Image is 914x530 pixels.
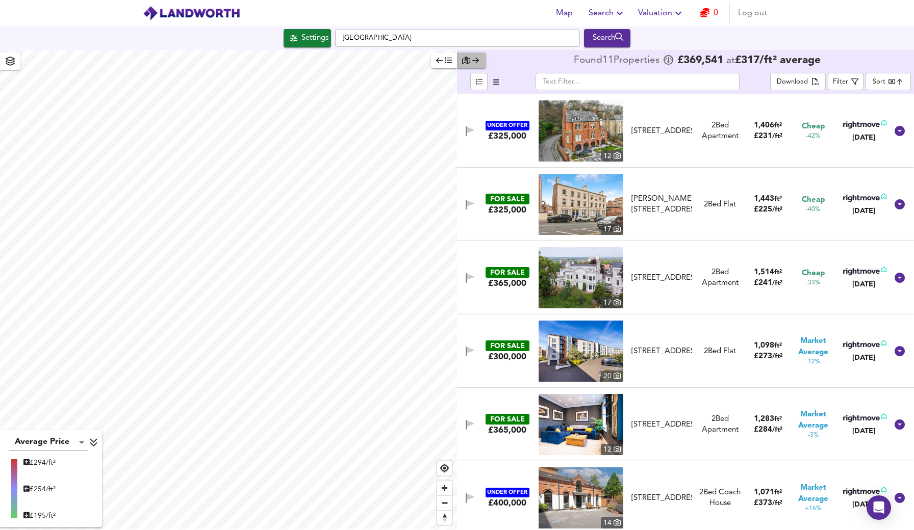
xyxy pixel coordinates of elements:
div: £ 294/ft² [23,458,56,468]
button: Zoom out [437,495,452,510]
div: [DATE] [841,353,886,363]
svg: Show Details [894,492,906,504]
div: £365,000 [488,425,526,436]
svg: Show Details [894,125,906,137]
span: Market Average [790,409,837,431]
span: -40% [806,205,820,214]
button: Reset bearing to north [437,510,452,525]
div: FOR SALE [486,340,529,351]
span: Search [589,6,626,20]
span: Market Average [790,483,837,505]
div: UNDER OFFER [486,488,529,497]
span: 1,406 [754,122,774,129]
img: logo [143,6,240,21]
span: 1,514 [754,269,774,276]
div: £400,000 [488,497,526,509]
input: Text Filter... [536,73,740,90]
span: Log out [738,6,767,20]
div: 2 Bed Flat [704,346,736,357]
div: Found 11 Propert ies [574,56,662,66]
img: property thumbnail [539,100,623,162]
span: / ft² [772,500,782,507]
span: ft² [774,416,782,422]
img: property thumbnail [539,321,623,382]
div: Run Your Search [584,29,630,47]
span: Market Average [790,336,837,358]
span: +16% [805,505,821,513]
button: Search [584,29,630,47]
a: property thumbnail 17 [539,174,623,235]
button: Filter [828,73,864,90]
div: 12 [601,150,623,162]
span: ft² [774,489,782,496]
span: £ 284 [754,426,782,434]
span: Valuation [638,6,684,20]
div: 17 [601,224,623,235]
div: Average Price [9,434,88,450]
div: [PERSON_NAME][STREET_ADDRESS] [631,194,692,216]
button: Valuation [634,3,689,23]
span: at [726,56,735,66]
a: 0 [700,6,718,20]
button: 0 [693,3,725,23]
div: [STREET_ADDRESS] [631,493,692,503]
div: 2 Bed Flat [704,199,736,210]
svg: Show Details [894,272,906,284]
div: [STREET_ADDRESS] [631,346,692,357]
div: Download [777,76,808,88]
span: -12% [806,358,820,366]
img: property thumbnail [539,174,623,235]
div: FOR SALE [486,194,529,204]
div: 2 Bed Coach House [696,487,744,509]
div: UNDER OFFER [486,121,529,130]
div: Settings [301,32,328,45]
span: Find my location [437,461,452,475]
span: -33% [806,279,820,287]
span: Cheap [802,268,825,279]
div: [DATE] [841,499,886,510]
div: FOR SALE£365,000 property thumbnail 17 [STREET_ADDRESS]2Bed Apartment1,514ft²£241/ft²Cheap-33%[DATE] [457,241,914,314]
div: Park Valley, The Park, NG7 1BS [627,126,696,137]
div: FOR SALE£325,000 property thumbnail 17 [PERSON_NAME][STREET_ADDRESS]2Bed Flat1,443ft²£225/ft²Chea... [457,168,914,241]
svg: Show Details [894,418,906,431]
button: Search [585,3,630,23]
span: £ 225 [754,206,782,214]
div: £ 195/ft² [23,511,56,521]
div: £325,000 [488,130,526,142]
span: -3% [808,431,819,440]
span: Cheap [802,121,825,132]
div: Search [587,32,628,45]
button: Map [548,3,580,23]
div: £365,000 [488,278,526,289]
div: [STREET_ADDRESS] [631,126,692,137]
div: Click to configure Search Settings [284,29,331,47]
img: property thumbnail [539,394,623,455]
div: Filter [833,76,848,88]
span: £ 241 [754,279,782,287]
span: / ft² [772,133,782,140]
a: property thumbnail 17 [539,247,623,308]
a: property thumbnail 12 [539,100,623,162]
div: [STREET_ADDRESS] [631,419,692,430]
div: £300,000 [488,351,526,362]
button: Download [770,73,826,90]
span: ft² [774,342,782,349]
div: Truman House, Nottingham, NG1 6GX [627,194,696,216]
div: Open Intercom Messenger [867,495,891,520]
button: Log out [734,3,771,23]
div: 2 Bed Apartment [696,120,744,142]
span: / ft² [772,280,782,286]
div: [STREET_ADDRESS] [631,273,692,283]
div: FOR SALE [486,414,529,425]
svg: Show Details [894,198,906,210]
span: / ft² [772,427,782,433]
div: 14 [601,517,623,528]
span: ft² [774,196,782,202]
div: £325,000 [488,204,526,216]
button: Settings [284,29,331,47]
span: £ 317 / ft² average [735,55,821,66]
div: FOR SALE [486,267,529,278]
button: Zoom in [437,481,452,495]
